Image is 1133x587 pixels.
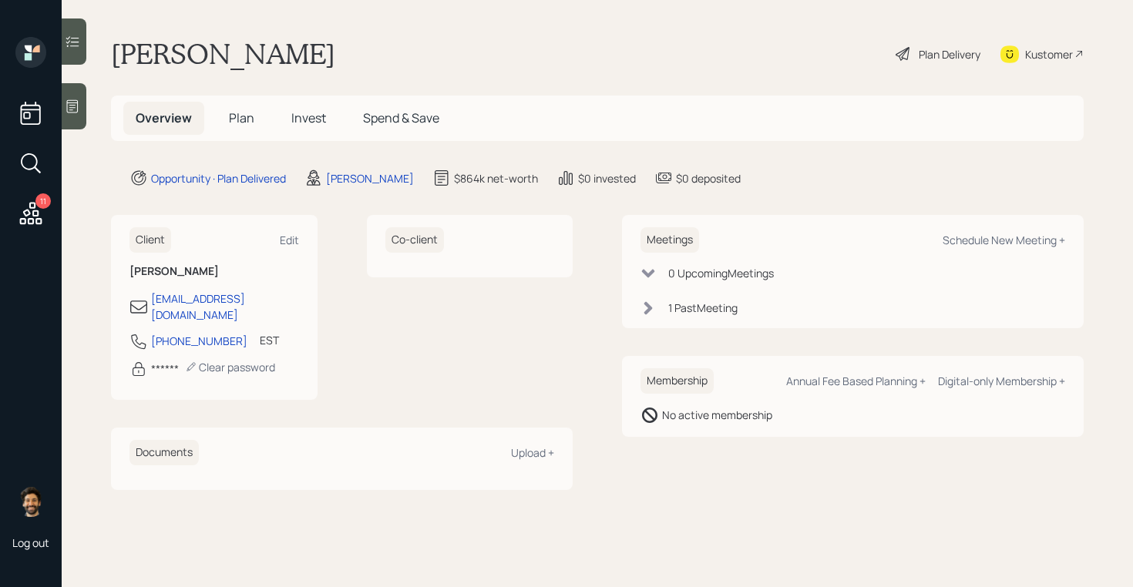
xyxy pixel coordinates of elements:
[640,227,699,253] h6: Meetings
[260,332,279,348] div: EST
[454,170,538,186] div: $864k net-worth
[919,46,980,62] div: Plan Delivery
[229,109,254,126] span: Plan
[136,109,192,126] span: Overview
[668,265,774,281] div: 0 Upcoming Meeting s
[363,109,439,126] span: Spend & Save
[291,109,326,126] span: Invest
[280,233,299,247] div: Edit
[12,535,49,550] div: Log out
[943,233,1065,247] div: Schedule New Meeting +
[15,486,46,517] img: eric-schwartz-headshot.png
[1025,46,1073,62] div: Kustomer
[640,368,714,394] h6: Membership
[578,170,636,186] div: $0 invested
[129,265,299,278] h6: [PERSON_NAME]
[938,374,1065,388] div: Digital-only Membership +
[326,170,414,186] div: [PERSON_NAME]
[185,360,275,374] div: Clear password
[151,170,286,186] div: Opportunity · Plan Delivered
[35,193,51,209] div: 11
[786,374,926,388] div: Annual Fee Based Planning +
[151,333,247,349] div: [PHONE_NUMBER]
[511,445,554,460] div: Upload +
[385,227,444,253] h6: Co-client
[668,300,738,316] div: 1 Past Meeting
[129,227,171,253] h6: Client
[662,407,772,423] div: No active membership
[111,37,335,71] h1: [PERSON_NAME]
[151,290,299,323] div: [EMAIL_ADDRESS][DOMAIN_NAME]
[129,440,199,465] h6: Documents
[676,170,741,186] div: $0 deposited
